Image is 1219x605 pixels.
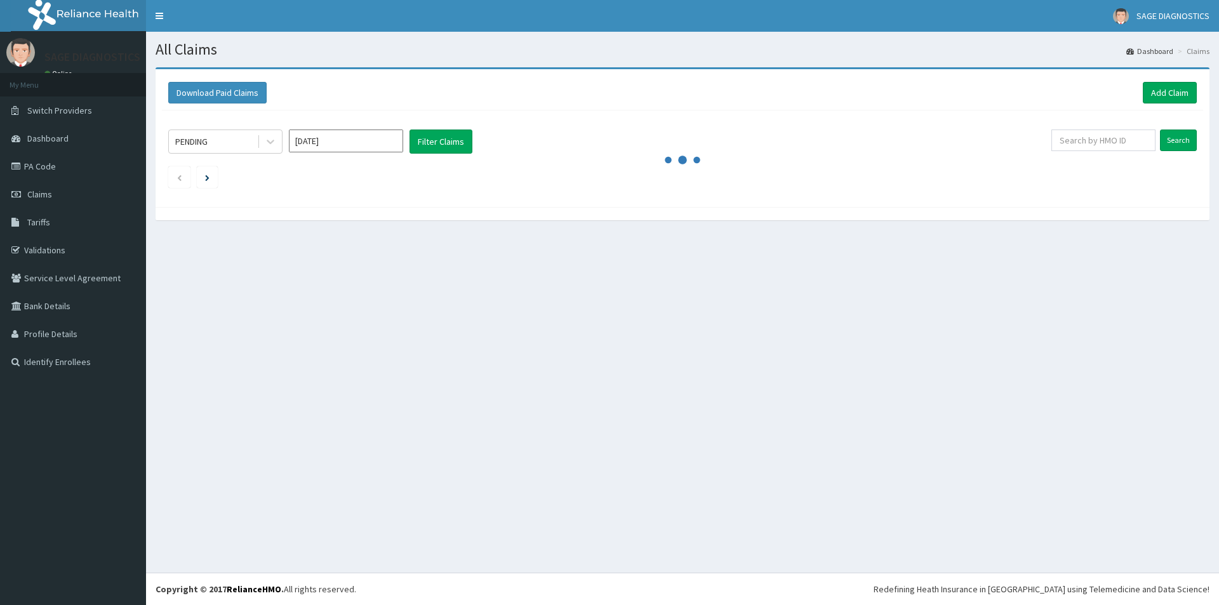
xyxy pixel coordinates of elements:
a: Add Claim [1143,82,1197,103]
span: Dashboard [27,133,69,144]
footer: All rights reserved. [146,573,1219,605]
a: Next page [205,171,210,183]
span: SAGE DIAGNOSTICS [1136,10,1209,22]
a: RelianceHMO [227,583,281,595]
input: Search by HMO ID [1051,130,1156,151]
span: Claims [27,189,52,200]
span: Tariffs [27,216,50,228]
button: Download Paid Claims [168,82,267,103]
a: Online [44,69,75,78]
a: Dashboard [1126,46,1173,57]
div: Redefining Heath Insurance in [GEOGRAPHIC_DATA] using Telemedicine and Data Science! [874,583,1209,595]
span: Switch Providers [27,105,92,116]
img: User Image [6,38,35,67]
a: Previous page [177,171,182,183]
button: Filter Claims [410,130,472,154]
img: User Image [1113,8,1129,24]
svg: audio-loading [663,141,702,179]
h1: All Claims [156,41,1209,58]
input: Search [1160,130,1197,151]
li: Claims [1175,46,1209,57]
div: PENDING [175,135,208,148]
strong: Copyright © 2017 . [156,583,284,595]
input: Select Month and Year [289,130,403,152]
p: SAGE DIAGNOSTICS [44,51,140,63]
